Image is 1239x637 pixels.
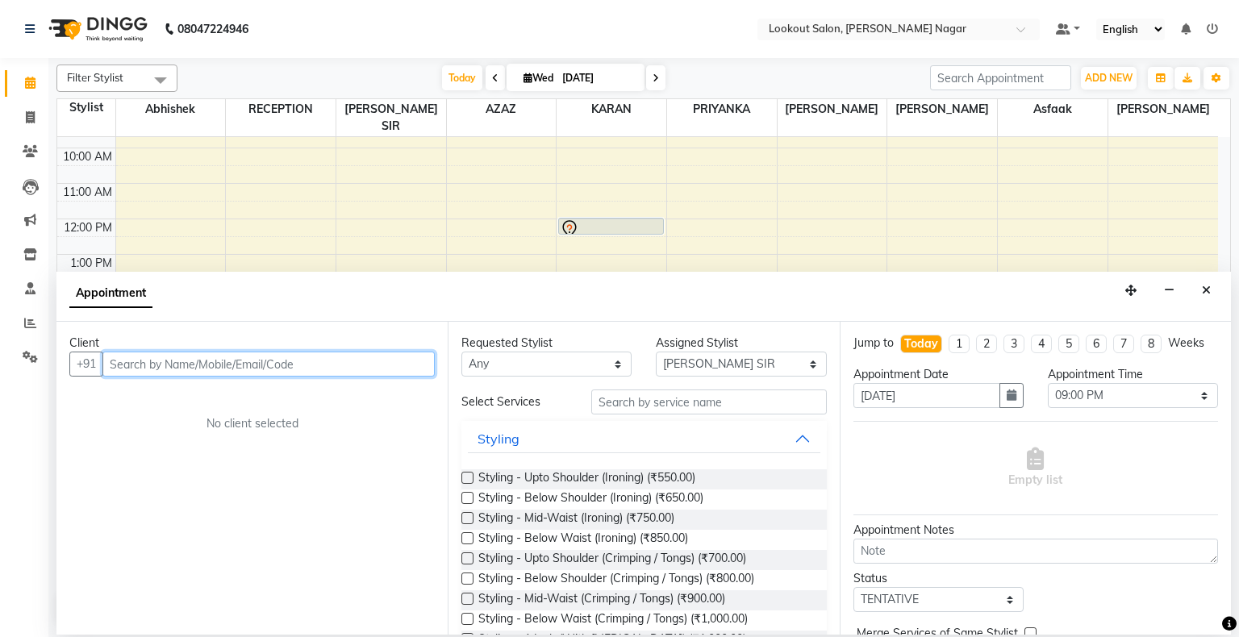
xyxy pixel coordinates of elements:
span: [PERSON_NAME] [887,99,997,119]
span: Styling - Upto Shoulder (Crimping / Tongs) (₹700.00) [478,550,746,570]
div: Assigned Stylist [656,335,826,352]
input: Search by Name/Mobile/Email/Code [102,352,435,377]
div: Jump to [853,335,894,352]
li: 3 [1003,335,1024,353]
div: Status [853,570,1024,587]
div: Stylist [57,99,115,116]
span: Styling - Upto Shoulder (Ironing) (₹550.00) [478,469,695,489]
span: [PERSON_NAME] [1108,99,1218,119]
span: PRIYANKA [667,99,777,119]
input: Search Appointment [930,65,1071,90]
button: Close [1195,278,1218,303]
div: Appointment Date [853,366,1024,383]
div: 1:00 PM [67,255,115,272]
div: No client selected [108,415,396,432]
span: AZAZ [447,99,557,119]
span: Empty list [1008,448,1062,489]
div: Requested Stylist [461,335,632,352]
div: 12:00 PM [60,219,115,236]
input: yyyy-mm-dd [853,383,1000,408]
button: Styling [468,424,820,453]
div: Client [69,335,435,352]
input: 2025-09-03 [557,66,638,90]
span: Styling - Mid-Waist (Crimping / Tongs) (₹900.00) [478,590,725,610]
input: Search by service name [591,389,827,414]
li: 6 [1086,335,1107,353]
span: Styling - Below Waist (Ironing) (₹850.00) [478,530,688,550]
div: 10:00 AM [60,148,115,165]
span: abhishek [116,99,226,119]
button: ADD NEW [1081,67,1137,90]
li: 7 [1113,335,1134,353]
div: Appointment Time [1048,366,1218,383]
span: Appointment [69,279,152,308]
div: Appointment Notes [853,522,1218,539]
span: [PERSON_NAME] [778,99,887,119]
div: Weeks [1168,335,1204,352]
div: Select Services [449,393,579,410]
div: [PERSON_NAME], TK01, 12:00 PM-12:30 PM, Hair Cut - Haircut With Senior Stylist ([DEMOGRAPHIC_DATA]) [559,219,662,234]
span: RECEPTION [226,99,336,119]
span: Styling - Below Shoulder (Crimping / Tongs) (₹800.00) [478,570,754,590]
li: 8 [1141,335,1162,353]
span: Asfaak [998,99,1108,119]
div: 11:00 AM [60,184,115,201]
li: 4 [1031,335,1052,353]
li: 2 [976,335,997,353]
div: Today [904,335,938,352]
li: 1 [949,335,970,353]
li: 5 [1058,335,1079,353]
button: +91 [69,352,103,377]
span: [PERSON_NAME] SIR [336,99,446,136]
img: logo [41,6,152,52]
span: Styling - Below Waist (Crimping / Tongs) (₹1,000.00) [478,610,748,631]
b: 08047224946 [177,6,248,52]
span: Wed [519,72,557,84]
span: Today [442,65,482,90]
div: Styling [478,429,519,448]
span: Styling - Below Shoulder (Ironing) (₹650.00) [478,489,703,510]
span: Filter Stylist [67,71,123,84]
span: Styling - Mid-Waist (Ironing) (₹750.00) [478,510,674,530]
span: kARAN [557,99,666,119]
span: ADD NEW [1085,72,1133,84]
